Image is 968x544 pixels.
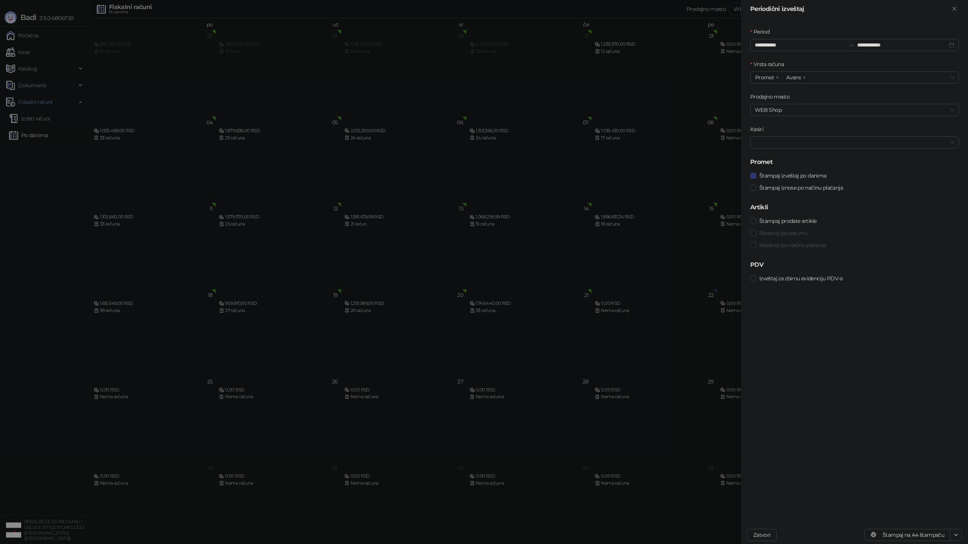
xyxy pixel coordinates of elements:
[776,76,779,79] span: close
[756,241,829,249] span: Razdvoji po načinu plaćanja
[755,41,845,49] input: Period
[755,73,774,82] span: Promet
[750,203,959,212] h5: Artikli
[755,104,954,116] span: WEB Shop
[750,125,768,133] label: Kasiri
[750,28,774,36] label: Period
[750,260,959,269] h5: PDV
[950,5,959,14] button: Zatvori
[750,158,959,167] h5: Promet
[750,60,789,68] label: Vrsta računa
[756,274,846,283] span: Izveštaj za zbirnu evidenciju PDV-a
[786,73,801,82] span: Avans
[864,529,950,541] button: Štampaj na A4 štampaču
[802,76,806,79] span: close
[848,42,854,48] span: swap-right
[756,184,846,192] span: Štampaj iznose po načinu plaćanja
[750,5,950,14] div: Periodični izveštaj
[756,217,819,225] span: Štampaj prodate artikle
[848,42,854,48] span: to
[750,93,794,101] label: Prodajno mesto
[756,229,811,237] span: Razdvoji po datumu
[756,172,829,180] span: Štampaj izveštaj po danima
[747,529,777,541] button: Zatvori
